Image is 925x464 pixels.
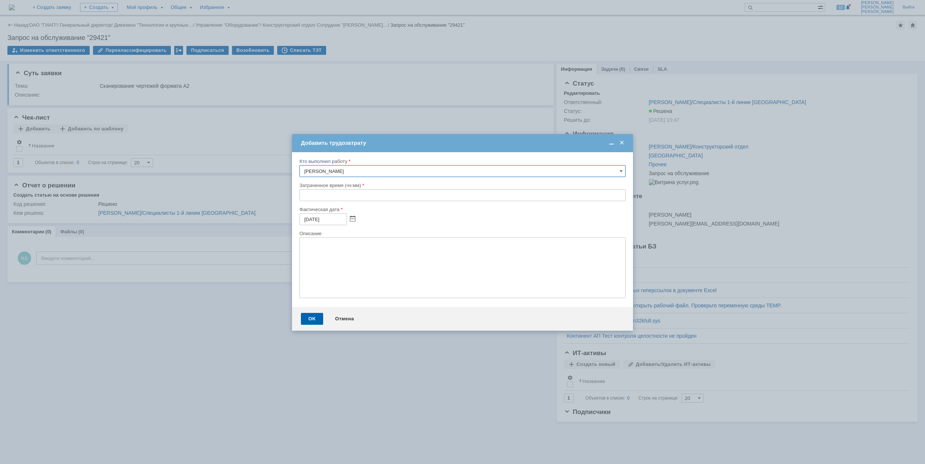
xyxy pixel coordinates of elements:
div: Добавить трудозатрату [301,140,626,146]
span: Закрыть [618,140,626,146]
span: Свернуть (Ctrl + M) [608,140,615,146]
div: Фактическая дата [299,207,624,212]
div: Описание [299,231,624,236]
div: Затраченное время (чч:мм) [299,183,624,188]
div: Кто выполнил работу [299,159,624,164]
